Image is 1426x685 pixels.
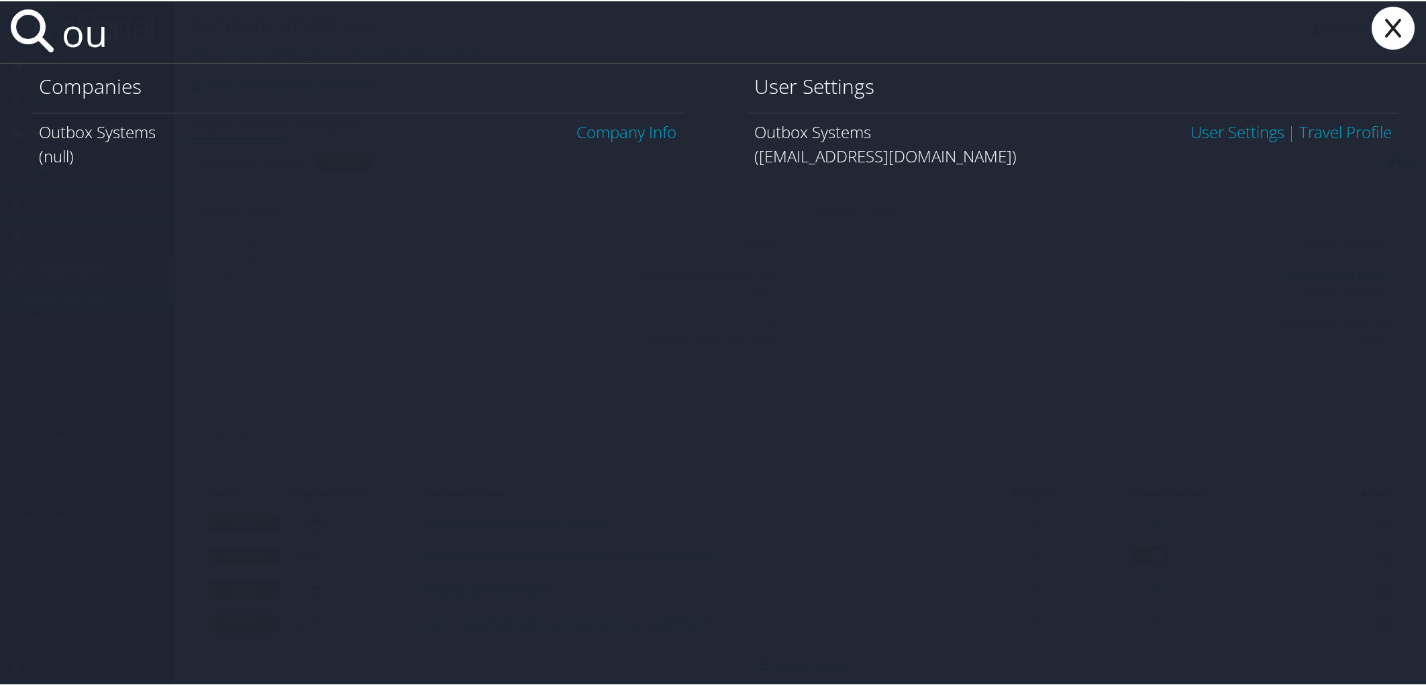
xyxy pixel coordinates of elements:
[39,119,677,143] div: Outbox Systems
[755,143,1393,167] div: ([EMAIL_ADDRESS][DOMAIN_NAME])
[1284,119,1300,142] span: |
[1190,119,1284,142] a: User Settings
[1300,119,1392,142] a: View OBT Profile
[577,119,677,142] a: Company Info
[39,71,677,99] h1: Companies
[755,119,872,142] span: Outbox Systems
[39,143,677,167] div: (null)
[755,71,1393,99] h1: User Settings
